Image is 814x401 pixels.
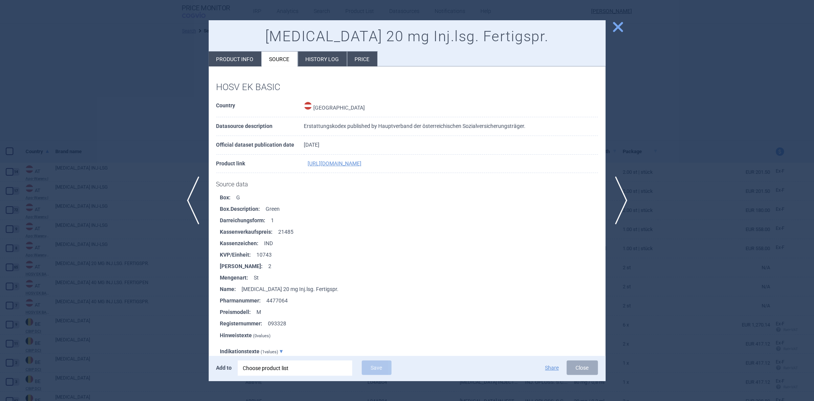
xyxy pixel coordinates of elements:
li: 2 [220,260,606,272]
th: Official dataset publication date [216,136,304,155]
li: Source [262,52,298,66]
td: [DATE] [304,136,598,155]
li: 21485 [220,226,606,238]
li: 1 [220,215,606,226]
h1: Source data [216,181,598,188]
li: IND [220,238,606,249]
td: [GEOGRAPHIC_DATA] [304,97,598,118]
strong: Kassenzeichen : [220,238,264,249]
button: Share [545,365,559,370]
td: Erstattungskodex published by Hauptverband der österreichischen Sozialversicherungsträger. [304,117,598,136]
th: Datasource description [216,117,304,136]
li: G [220,192,606,203]
p: Add to [216,361,232,375]
span: ( 0 values) [253,333,271,338]
strong: Mengenart : [220,272,254,283]
li: [MEDICAL_DATA] 20 mg Inj.lsg. Fertigspr. [220,283,606,295]
strong: Kassenverkaufspreis : [220,226,279,238]
li: Green [220,203,606,215]
h1: [MEDICAL_DATA] 20 mg Inj.lsg. Fertigspr. [216,28,598,45]
li: Price [347,52,377,66]
li: History log [298,52,347,66]
h1: HOSV EK BASIC [216,82,598,93]
button: Close [567,361,598,375]
a: [URL][DOMAIN_NAME] [308,161,362,166]
li: 4477064 [220,295,606,306]
strong: [PERSON_NAME] : [220,260,269,272]
th: Country [216,97,304,118]
button: Hinweistexte (0values) [220,329,277,342]
strong: Name : [220,283,242,295]
strong: Box : [220,192,237,203]
li: 093328 [220,318,606,329]
span: ( 1 values) [261,349,279,354]
strong: Pharmanummer : [220,295,267,306]
strong: Darreichungsform : [220,215,271,226]
th: Product link [216,155,304,173]
li: 10743 [220,249,606,260]
strong: Box.Description : [220,203,266,215]
div: Choose product list [243,361,347,376]
strong: KVP/Einheit : [220,249,257,260]
button: Save [362,361,392,375]
div: Choose product list [238,361,352,376]
strong: Registernummer : [220,318,268,329]
strong: Indikationstexte [220,348,260,354]
img: Austria [304,102,312,110]
li: M [220,306,606,318]
strong: Hinweistexte [220,332,252,338]
button: Indikationstexte (1values) [220,345,289,358]
li: St [220,272,606,283]
strong: Preismodell : [220,306,257,318]
li: Product info [209,52,261,66]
